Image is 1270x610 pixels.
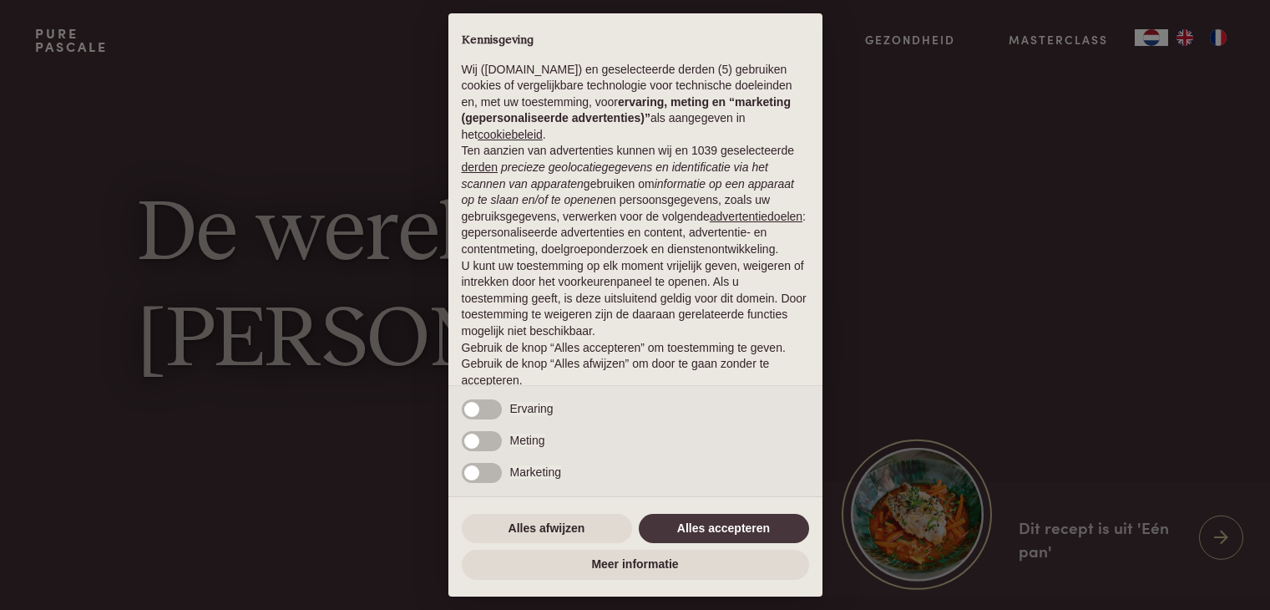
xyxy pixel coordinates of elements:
[462,550,809,580] button: Meer informatie
[462,95,791,125] strong: ervaring, meting en “marketing (gepersonaliseerde advertenties)”
[510,434,545,447] span: Meting
[462,514,632,544] button: Alles afwijzen
[462,177,795,207] em: informatie op een apparaat op te slaan en/of te openen
[462,340,809,389] p: Gebruik de knop “Alles accepteren” om toestemming te geven. Gebruik de knop “Alles afwijzen” om d...
[510,465,561,479] span: Marketing
[478,128,543,141] a: cookiebeleid
[462,160,768,191] em: precieze geolocatiegegevens en identificatie via het scannen van apparaten
[639,514,809,544] button: Alles accepteren
[462,143,809,257] p: Ten aanzien van advertenties kunnen wij en 1039 geselecteerde gebruiken om en persoonsgegevens, z...
[462,160,498,176] button: derden
[710,209,802,226] button: advertentiedoelen
[462,62,809,144] p: Wij ([DOMAIN_NAME]) en geselecteerde derden (5) gebruiken cookies of vergelijkbare technologie vo...
[462,33,809,48] h2: Kennisgeving
[462,258,809,340] p: U kunt uw toestemming op elk moment vrijelijk geven, weigeren of intrekken door het voorkeurenpan...
[510,402,554,415] span: Ervaring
